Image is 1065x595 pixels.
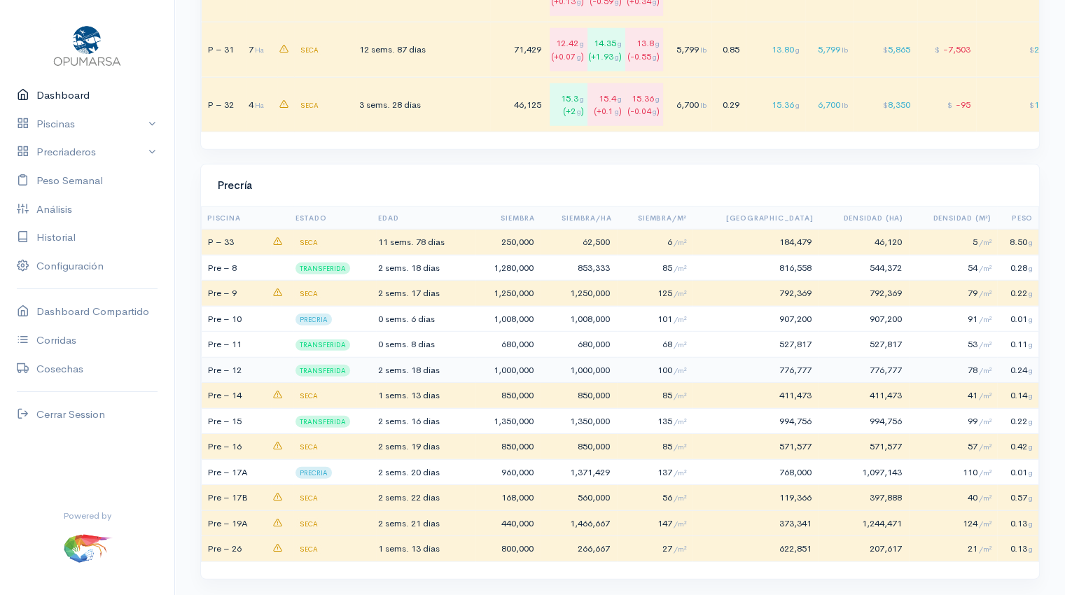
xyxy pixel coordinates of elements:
td: Pre – 9 [202,281,271,307]
div: (+2 ) [550,105,583,118]
span: g [655,38,659,48]
td: Pre – 12 [202,357,271,383]
span: SECA [295,518,322,529]
span: /m² [674,493,687,503]
span: 13 dias [411,389,440,401]
div: 1,097,143 [821,465,903,479]
div: 440,000 [478,517,535,531]
span: SECA [295,237,322,248]
div: 850,000 [543,440,611,454]
span: Estado [295,213,327,223]
span: 22 dias [411,491,440,503]
span: 11 sems. [378,236,414,248]
span: 2 sems. [378,440,409,452]
span: g [1029,263,1033,273]
div: 571,577 [821,440,903,454]
div: (+1.93 ) [587,50,621,63]
span: Siembra/m² [638,213,686,223]
span: 78 dias [416,236,445,248]
div: 62,500 [543,235,611,249]
span: /m² [978,468,991,477]
div: 266,667 [543,542,611,556]
span: /m² [978,314,991,324]
div: 100 [619,363,686,377]
span: /m² [674,263,687,273]
span: $ [883,100,888,110]
span: g [576,107,580,116]
span: TRANSFERIDA [295,339,350,351]
div: 1,280,000 [478,261,535,275]
div: 6,700 [671,98,706,112]
td: Pre – 15 [202,408,271,434]
div: 53 [911,337,991,351]
div: (-0.04 ) [625,105,659,118]
span: SECA [295,391,322,402]
div: 0.01 [999,465,1033,479]
div: 1,008,000 [478,312,535,326]
span: Siembra/Ha [562,213,611,223]
div: (-0.55 ) [625,50,659,63]
span: 18 dias [411,262,440,274]
div: 994,756 [821,414,903,428]
div: 0.22 [999,414,1033,428]
div: 15.36 [748,98,800,112]
span: 12 sems. [359,43,394,55]
div: 397,888 [821,491,903,505]
span: 2 sems. [378,262,409,274]
div: 147 [619,517,686,531]
th: Piscina [202,207,271,230]
div: 680,000 [543,337,611,351]
td: Pre – 26 [202,536,271,562]
td: Pre – 17B [202,485,271,511]
span: SECA [296,45,323,56]
span: advertencias [273,390,282,399]
div: 0.14 [999,388,1033,402]
div: (+0.07 ) [550,50,583,63]
span: /m² [978,365,991,375]
div: 15.3 [550,83,587,127]
div: 907,200 [821,312,903,326]
div: 40 [911,491,991,505]
span: SECA [295,442,322,453]
span: 87 dias [396,43,425,55]
span: Ha [255,100,264,110]
div: (+0.1 ) [587,105,621,118]
span: /m² [978,391,991,400]
div: 135 [619,414,686,428]
span: 16 dias [411,415,440,427]
div: 1,250,000 [478,286,535,300]
span: SECA [295,544,322,555]
div: 27 [619,542,686,556]
span: g [652,107,656,116]
span: TRANSFERIDA [295,365,350,376]
span: 6 dias [411,313,435,325]
td: P – 33 [202,230,271,255]
div: 125 [619,286,686,300]
div: 850,000 [543,388,611,402]
span: /m² [978,339,991,349]
div: 527,817 [821,337,903,351]
span: /m² [674,519,687,528]
span: -95 [956,99,970,111]
span: /m² [674,288,687,298]
div: 79 [911,286,991,300]
span: 3 sems. [359,99,389,111]
span: /m² [674,468,687,477]
span: Ha [255,45,264,55]
div: 994,756 [694,414,813,428]
span: PRECRIA [295,467,332,478]
span: g [1029,339,1033,349]
div: 54 [911,261,991,275]
div: 0.13 [999,517,1033,531]
div: 137 [619,465,686,479]
div: 15.4 [587,83,625,127]
span: /m² [978,237,991,247]
div: 68 [619,337,686,351]
span: g [1029,519,1033,528]
div: 85 [619,261,686,275]
span: advertencias [273,543,282,552]
span: /m² [978,493,991,503]
td: Pre – 8 [202,255,271,281]
span: Siembra [501,213,535,223]
div: 1,244,471 [821,517,903,531]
